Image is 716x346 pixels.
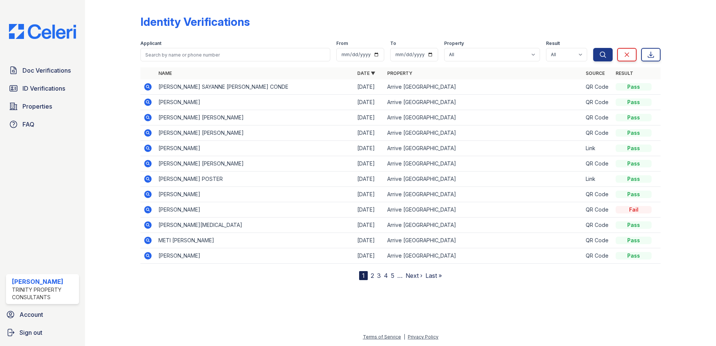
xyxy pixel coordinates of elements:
[155,95,354,110] td: [PERSON_NAME]
[155,110,354,125] td: [PERSON_NAME] [PERSON_NAME]
[384,125,583,141] td: Arrive [GEOGRAPHIC_DATA]
[384,156,583,172] td: Arrive [GEOGRAPHIC_DATA]
[384,272,388,279] a: 4
[22,84,65,93] span: ID Verifications
[384,248,583,264] td: Arrive [GEOGRAPHIC_DATA]
[3,24,82,39] img: CE_Logo_Blue-a8612792a0a2168367f1c8372b55b34899dd931a85d93a1a3d3e32e68fde9ad4.png
[371,272,374,279] a: 2
[6,81,79,96] a: ID Verifications
[354,218,384,233] td: [DATE]
[583,233,613,248] td: QR Code
[583,248,613,264] td: QR Code
[19,328,42,337] span: Sign out
[155,172,354,187] td: [PERSON_NAME] POSTER
[357,70,375,76] a: Date ▼
[404,334,405,340] div: |
[3,307,82,322] a: Account
[391,272,394,279] a: 5
[140,15,250,28] div: Identity Verifications
[583,187,613,202] td: QR Code
[155,248,354,264] td: [PERSON_NAME]
[22,102,52,111] span: Properties
[384,172,583,187] td: Arrive [GEOGRAPHIC_DATA]
[354,79,384,95] td: [DATE]
[158,70,172,76] a: Name
[384,202,583,218] td: Arrive [GEOGRAPHIC_DATA]
[586,70,605,76] a: Source
[616,98,652,106] div: Pass
[155,156,354,172] td: [PERSON_NAME] [PERSON_NAME]
[583,110,613,125] td: QR Code
[377,272,381,279] a: 3
[406,272,422,279] a: Next ›
[546,40,560,46] label: Result
[3,325,82,340] a: Sign out
[354,248,384,264] td: [DATE]
[616,252,652,259] div: Pass
[140,48,330,61] input: Search by name or phone number
[583,218,613,233] td: QR Code
[22,66,71,75] span: Doc Verifications
[616,114,652,121] div: Pass
[583,95,613,110] td: QR Code
[155,79,354,95] td: [PERSON_NAME] SAYANNE [PERSON_NAME] CONDE
[384,218,583,233] td: Arrive [GEOGRAPHIC_DATA]
[384,79,583,95] td: Arrive [GEOGRAPHIC_DATA]
[444,40,464,46] label: Property
[22,120,34,129] span: FAQ
[6,117,79,132] a: FAQ
[6,99,79,114] a: Properties
[155,218,354,233] td: [PERSON_NAME][MEDICAL_DATA]
[616,145,652,152] div: Pass
[616,175,652,183] div: Pass
[583,172,613,187] td: Link
[155,141,354,156] td: [PERSON_NAME]
[354,141,384,156] td: [DATE]
[354,110,384,125] td: [DATE]
[354,156,384,172] td: [DATE]
[583,141,613,156] td: Link
[616,191,652,198] div: Pass
[387,70,412,76] a: Property
[408,334,439,340] a: Privacy Policy
[616,129,652,137] div: Pass
[390,40,396,46] label: To
[583,202,613,218] td: QR Code
[359,271,368,280] div: 1
[336,40,348,46] label: From
[12,286,76,301] div: Trinity Property Consultants
[583,125,613,141] td: QR Code
[583,156,613,172] td: QR Code
[616,70,633,76] a: Result
[397,271,403,280] span: …
[155,202,354,218] td: [PERSON_NAME]
[140,40,161,46] label: Applicant
[19,310,43,319] span: Account
[155,125,354,141] td: [PERSON_NAME] [PERSON_NAME]
[155,233,354,248] td: METI [PERSON_NAME]
[616,83,652,91] div: Pass
[616,206,652,213] div: Fail
[616,221,652,229] div: Pass
[384,233,583,248] td: Arrive [GEOGRAPHIC_DATA]
[363,334,401,340] a: Terms of Service
[384,95,583,110] td: Arrive [GEOGRAPHIC_DATA]
[12,277,76,286] div: [PERSON_NAME]
[354,187,384,202] td: [DATE]
[354,233,384,248] td: [DATE]
[384,141,583,156] td: Arrive [GEOGRAPHIC_DATA]
[583,79,613,95] td: QR Code
[155,187,354,202] td: [PERSON_NAME]
[616,160,652,167] div: Pass
[354,95,384,110] td: [DATE]
[354,172,384,187] td: [DATE]
[354,125,384,141] td: [DATE]
[425,272,442,279] a: Last »
[384,110,583,125] td: Arrive [GEOGRAPHIC_DATA]
[6,63,79,78] a: Doc Verifications
[616,237,652,244] div: Pass
[354,202,384,218] td: [DATE]
[384,187,583,202] td: Arrive [GEOGRAPHIC_DATA]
